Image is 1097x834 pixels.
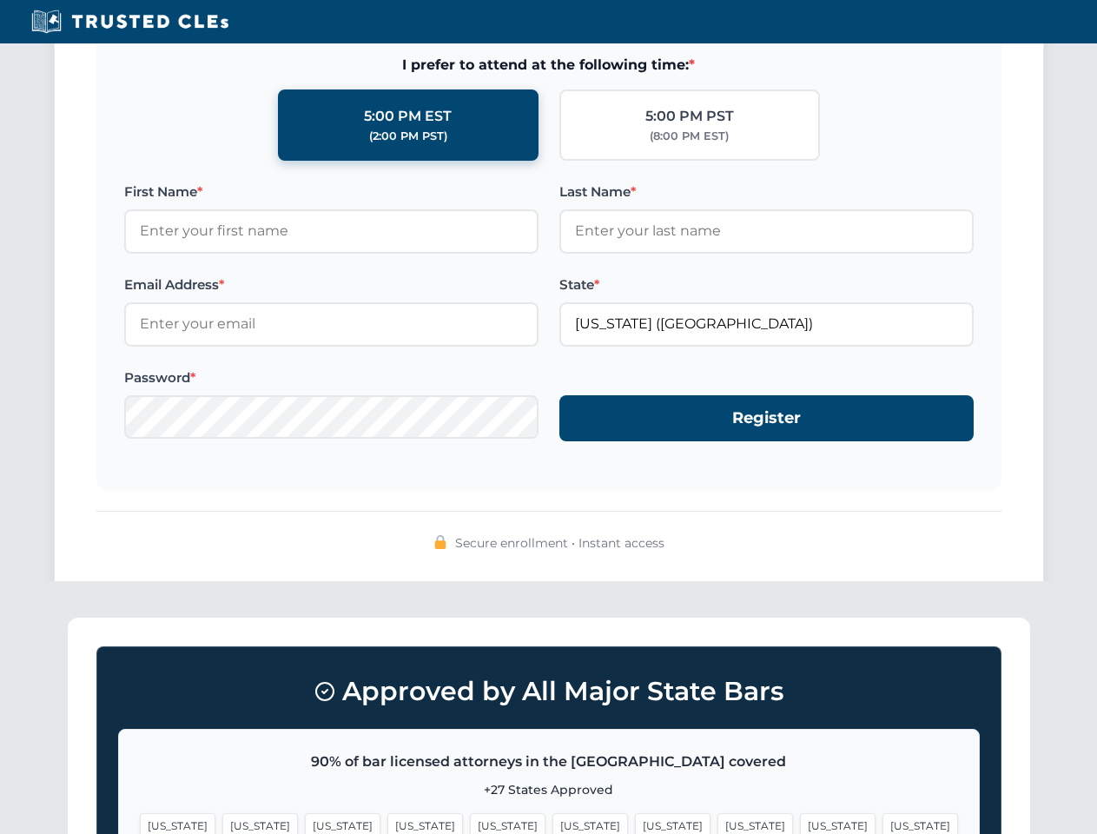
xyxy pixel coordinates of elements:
[559,275,974,295] label: State
[559,182,974,202] label: Last Name
[433,535,447,549] img: 🔒
[650,128,729,145] div: (8:00 PM EST)
[124,54,974,76] span: I prefer to attend at the following time:
[369,128,447,145] div: (2:00 PM PST)
[140,751,958,773] p: 90% of bar licensed attorneys in the [GEOGRAPHIC_DATA] covered
[124,182,539,202] label: First Name
[124,302,539,346] input: Enter your email
[559,395,974,441] button: Register
[118,668,980,715] h3: Approved by All Major State Bars
[26,9,234,35] img: Trusted CLEs
[124,275,539,295] label: Email Address
[364,105,452,128] div: 5:00 PM EST
[559,302,974,346] input: Florida (FL)
[559,209,974,253] input: Enter your last name
[124,209,539,253] input: Enter your first name
[124,367,539,388] label: Password
[645,105,734,128] div: 5:00 PM PST
[140,780,958,799] p: +27 States Approved
[455,533,664,553] span: Secure enrollment • Instant access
